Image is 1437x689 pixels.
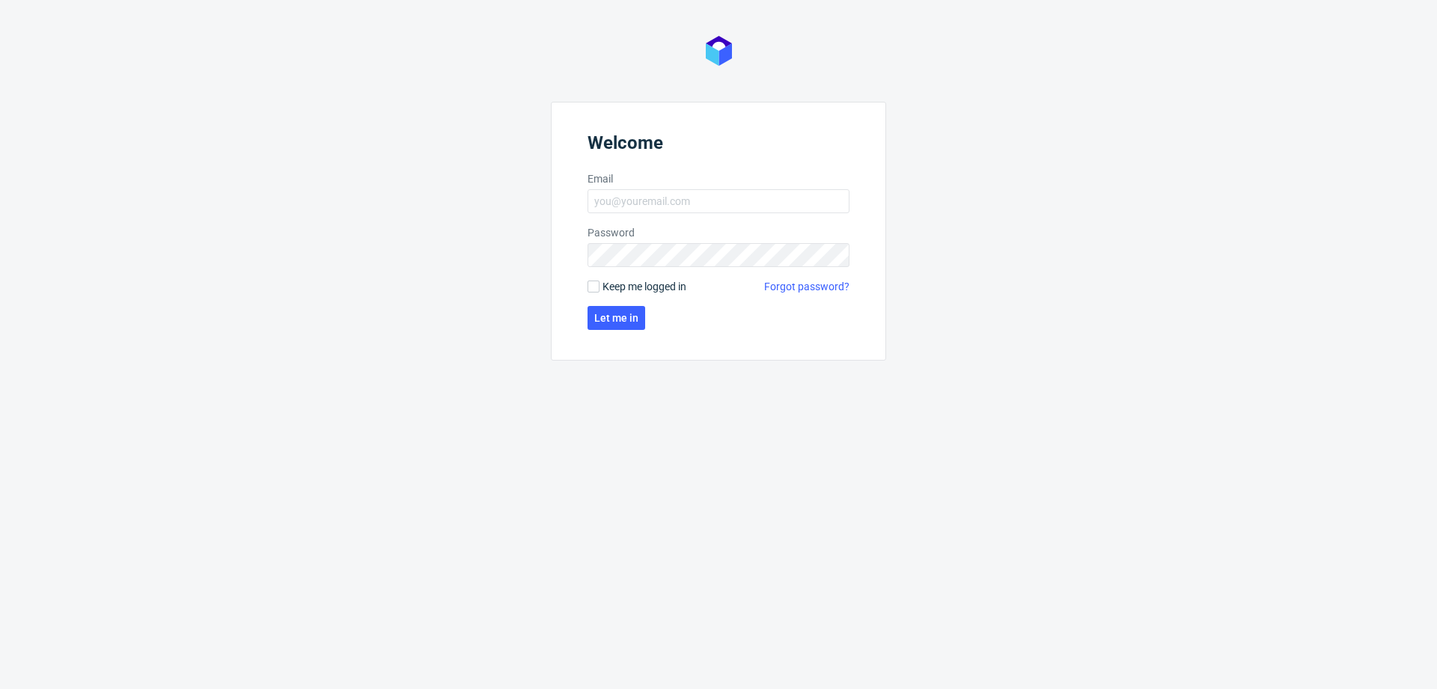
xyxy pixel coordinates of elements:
button: Let me in [588,306,645,330]
label: Password [588,225,849,240]
label: Email [588,171,849,186]
span: Let me in [594,313,638,323]
span: Keep me logged in [602,279,686,294]
header: Welcome [588,132,849,159]
input: you@youremail.com [588,189,849,213]
a: Forgot password? [764,279,849,294]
